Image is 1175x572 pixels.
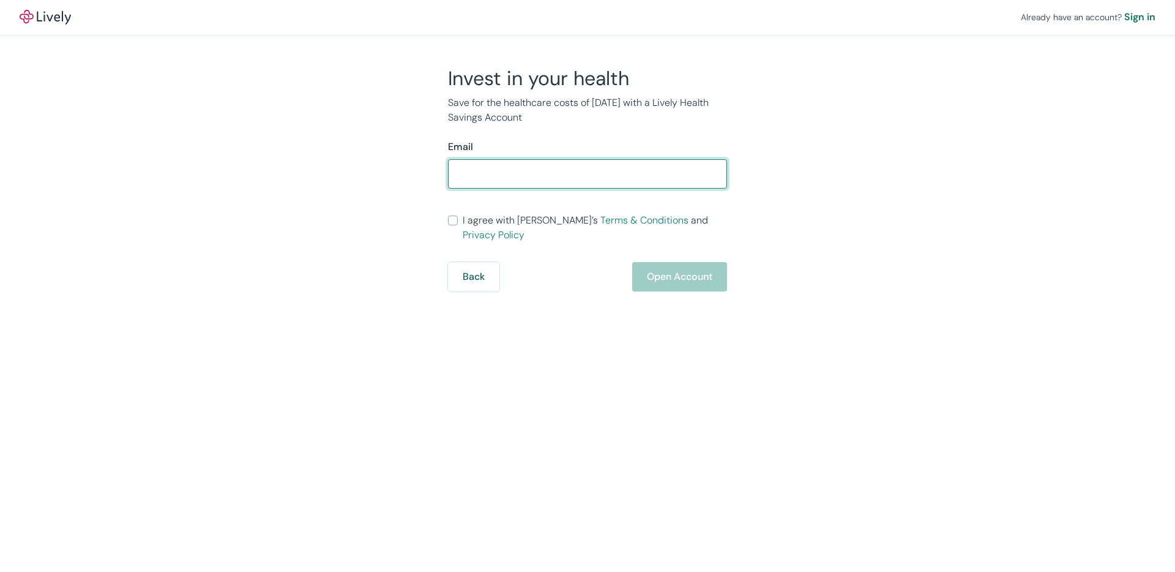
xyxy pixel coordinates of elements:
[463,228,524,241] a: Privacy Policy
[448,140,473,154] label: Email
[448,96,727,125] p: Save for the healthcare costs of [DATE] with a Lively Health Savings Account
[20,10,71,24] img: Lively
[20,10,71,24] a: LivelyLively
[600,214,688,227] a: Terms & Conditions
[463,213,727,243] span: I agree with [PERSON_NAME]’s and
[1021,10,1155,24] div: Already have an account?
[448,262,499,292] button: Back
[1124,10,1155,24] a: Sign in
[448,66,727,91] h2: Invest in your health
